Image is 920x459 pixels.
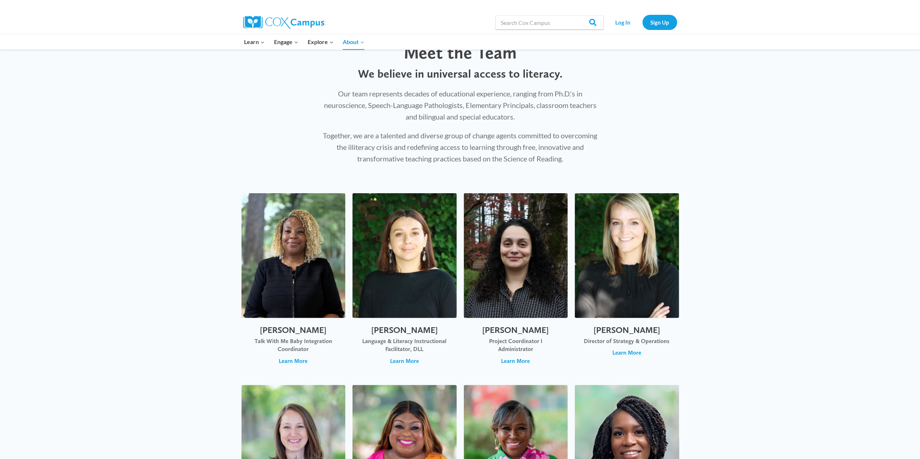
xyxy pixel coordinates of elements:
[471,325,561,335] h2: [PERSON_NAME]
[495,15,604,30] input: Search Cox Campus
[582,325,672,335] h2: [PERSON_NAME]
[501,357,530,365] span: Learn More
[240,34,270,49] button: Child menu of Learn
[243,16,324,29] img: Cox Campus
[240,34,369,49] nav: Primary Navigation
[464,193,568,372] button: [PERSON_NAME] Project Coordinator l Administrator Learn More
[360,337,449,354] div: Language & Literacy Instructional Facilitator, DLL
[269,34,303,49] button: Child menu of Engage
[249,337,338,354] div: Talk With Me Baby Integration Coordinator
[249,325,338,335] h2: [PERSON_NAME]
[320,67,600,81] p: We believe in universal access to literacy.
[582,337,672,345] div: Director of Strategy & Operations
[320,88,600,122] p: Our team represents decades of educational experience, ranging from Ph.D.'s in neuroscience, Spee...
[607,15,677,30] nav: Secondary Navigation
[303,34,338,49] button: Child menu of Explore
[279,357,308,365] span: Learn More
[241,193,346,372] button: [PERSON_NAME] Talk With Me Baby Integration Coordinator Learn More
[642,15,677,30] a: Sign Up
[390,357,419,365] span: Learn More
[404,42,517,63] span: Meet the Team
[607,15,639,30] a: Log In
[575,193,679,372] button: [PERSON_NAME] Director of Strategy & Operations Learn More
[612,349,641,357] span: Learn More
[471,337,561,354] div: Project Coordinator l Administrator
[338,34,369,49] button: Child menu of About
[320,130,600,164] p: Together, we are a talented and diverse group of change agents committed to overcoming the illite...
[352,193,457,372] button: [PERSON_NAME] Language & Literacy Instructional Facilitator, DLL Learn More
[360,325,449,335] h2: [PERSON_NAME]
